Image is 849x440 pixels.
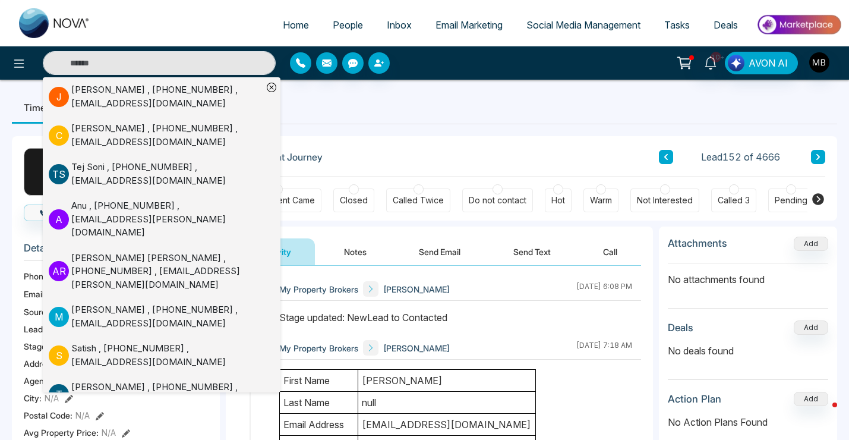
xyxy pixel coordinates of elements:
div: Do not contact [469,194,526,206]
p: C [49,125,69,146]
button: Send Text [490,238,575,265]
div: Hot [551,194,565,206]
p: T [49,384,69,404]
span: Lead Type: [24,323,67,335]
div: Warm [590,194,612,206]
button: Add [794,392,828,406]
p: No attachments found [668,263,828,287]
span: City : [24,392,42,404]
span: Add [794,238,828,248]
span: N/A [102,426,116,439]
span: My Property Brokers [279,342,358,354]
span: Stage: [24,340,49,353]
span: Email Marketing [435,19,503,31]
li: Timeline [12,92,73,124]
h3: Action Plan [668,393,721,405]
span: N/A [75,409,90,422]
span: Address: [24,357,75,370]
img: Nova CRM Logo [19,8,90,38]
p: T S [49,164,69,184]
p: No deals found [668,344,828,358]
a: Inbox [375,14,424,36]
span: Postal Code : [24,409,72,422]
span: [PERSON_NAME] [383,342,450,354]
span: Home [283,19,309,31]
a: Social Media Management [515,14,652,36]
p: A R [49,261,69,281]
img: User Avatar [809,52,829,73]
a: 10+ [696,52,725,73]
button: Send Email [395,238,484,265]
a: Deals [702,14,750,36]
span: Agent: [24,375,49,387]
a: People [321,14,375,36]
img: Market-place.gif [756,11,842,38]
button: Call [24,205,81,221]
div: Tej Soni , [PHONE_NUMBER] , [EMAIL_ADDRESS][DOMAIN_NAME] [71,161,263,187]
span: People [333,19,363,31]
span: Tasks [664,19,690,31]
div: Not Interested [637,194,693,206]
button: Notes [320,238,390,265]
button: Call [579,238,641,265]
div: [PERSON_NAME] , [PHONE_NUMBER] , [EMAIL_ADDRESS][DOMAIN_NAME] [71,122,263,149]
p: S [49,345,69,366]
p: A [49,209,69,230]
p: No Action Plans Found [668,415,828,429]
h3: Details [24,242,208,260]
span: Lead 152 of 4666 [701,150,780,164]
button: Add [794,237,828,251]
div: [PERSON_NAME] , [PHONE_NUMBER] , [EMAIL_ADDRESS][DOMAIN_NAME] [71,303,263,330]
span: My Property Brokers [279,283,358,296]
span: Avg Property Price : [24,426,99,439]
span: [PERSON_NAME] [383,283,450,296]
a: Email Marketing [424,14,515,36]
span: Source: [24,306,53,318]
div: [PERSON_NAME] [PERSON_NAME] , [PHONE_NUMBER] , [EMAIL_ADDRESS][PERSON_NAME][DOMAIN_NAME] [71,252,263,292]
button: Add [794,320,828,335]
button: AVON AI [725,52,798,74]
div: [DATE] 6:08 PM [576,281,632,297]
iframe: Intercom live chat [809,400,837,428]
span: Phone: [24,270,51,282]
p: J [49,87,69,107]
span: Inbox [387,19,412,31]
span: Deals [714,19,738,31]
span: Email: [24,288,46,300]
div: Called Twice [393,194,444,206]
span: AVON AI [749,56,788,70]
div: Called 3 [718,194,750,206]
div: [PERSON_NAME] , [PHONE_NUMBER] , [EMAIL_ADDRESS][DOMAIN_NAME] [71,381,263,407]
span: N/A [45,392,59,404]
a: Tasks [652,14,702,36]
div: [DATE] 7:18 AM [576,340,632,356]
h3: Deals [668,322,693,334]
div: Pending [775,194,807,206]
h3: Attachments [668,237,727,249]
img: Lead Flow [728,55,744,71]
div: Closed [340,194,368,206]
span: Social Media Management [526,19,640,31]
span: 10+ [711,52,721,62]
div: J [24,148,71,196]
p: M [49,307,69,327]
a: Home [271,14,321,36]
div: Anu , [PHONE_NUMBER] , [EMAIL_ADDRESS][PERSON_NAME][DOMAIN_NAME] [71,199,263,240]
div: Satish , [PHONE_NUMBER] , [EMAIL_ADDRESS][DOMAIN_NAME] [71,342,263,369]
div: [PERSON_NAME] , [PHONE_NUMBER] , [EMAIL_ADDRESS][DOMAIN_NAME] [71,83,263,110]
